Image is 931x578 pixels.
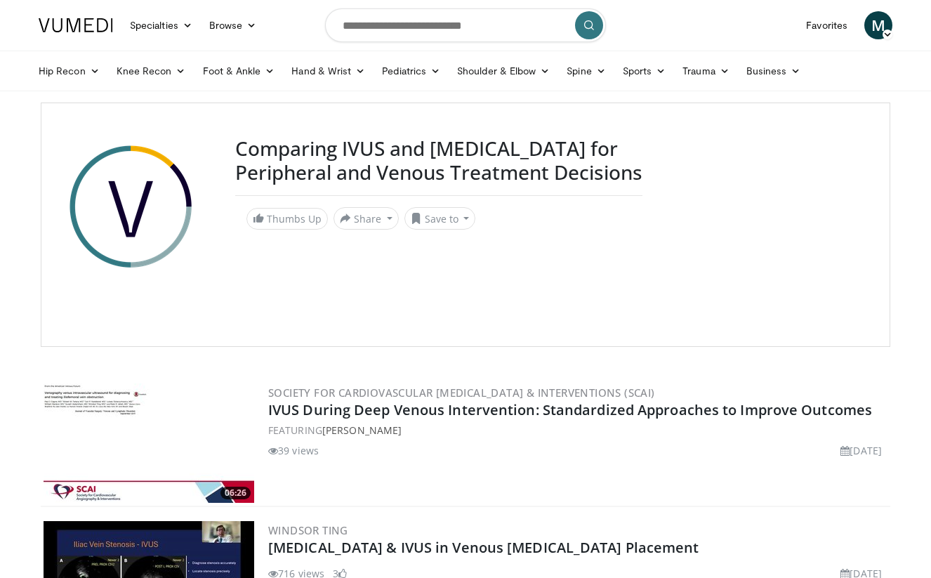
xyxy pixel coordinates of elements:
[44,383,254,503] a: 06:26
[558,57,614,85] a: Spine
[614,57,675,85] a: Sports
[268,423,887,438] div: FEATURING
[322,423,402,437] a: [PERSON_NAME]
[268,386,655,400] a: Society for Cardiovascular [MEDICAL_DATA] & Interventions (SCAI)
[268,400,872,419] a: IVUS During Deep Venous Intervention: Standardized Approaches to Improve Outcomes
[659,137,870,313] iframe: Advertisement
[283,57,374,85] a: Hand & Wrist
[334,207,399,230] button: Share
[39,18,113,32] img: VuMedi Logo
[194,57,284,85] a: Foot & Ankle
[325,8,606,42] input: Search topics, interventions
[449,57,558,85] a: Shoulder & Elbow
[246,208,328,230] a: Thumbs Up
[268,523,348,537] a: Windsor Ting
[864,11,892,39] a: M
[220,487,251,499] span: 06:26
[201,11,265,39] a: Browse
[840,443,882,458] li: [DATE]
[44,383,254,503] img: 9195349a-c74e-4b2b-9ab9-93069b5a3e25.300x170_q85_crop-smart_upscale.jpg
[738,57,810,85] a: Business
[268,443,319,458] li: 39 views
[268,538,699,557] a: [MEDICAL_DATA] & IVUS in Venous [MEDICAL_DATA] Placement
[374,57,449,85] a: Pediatrics
[674,57,738,85] a: Trauma
[30,57,108,85] a: Hip Recon
[121,11,201,39] a: Specialties
[798,11,856,39] a: Favorites
[108,57,194,85] a: Knee Recon
[404,207,476,230] button: Save to
[235,137,642,184] h3: Comparing IVUS and [MEDICAL_DATA] for Peripheral and Venous Treatment Decisions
